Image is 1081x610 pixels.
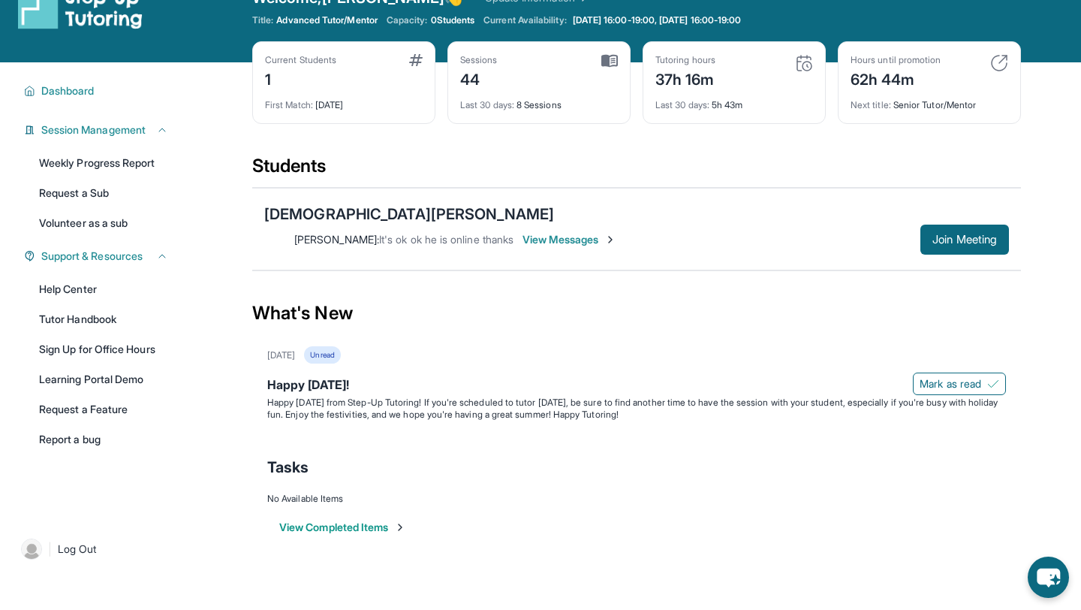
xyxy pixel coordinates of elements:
[604,234,616,246] img: Chevron-Right
[35,122,168,137] button: Session Management
[460,66,498,90] div: 44
[655,54,715,66] div: Tutoring hours
[387,14,428,26] span: Capacity:
[1028,557,1069,598] button: chat-button
[932,235,997,244] span: Join Meeting
[990,54,1008,72] img: card
[409,54,423,66] img: card
[30,306,177,333] a: Tutor Handbook
[431,14,475,26] span: 0 Students
[41,83,95,98] span: Dashboard
[48,540,52,558] span: |
[21,539,42,560] img: user-img
[30,180,177,207] a: Request a Sub
[276,14,377,26] span: Advanced Tutor/Mentor
[570,14,745,26] a: [DATE] 16:00-19:00, [DATE] 16:00-19:00
[987,378,999,390] img: Mark as read
[795,54,813,72] img: card
[304,346,340,364] div: Unread
[30,426,177,453] a: Report a bug
[920,376,981,391] span: Mark as read
[265,54,336,66] div: Current Students
[35,83,168,98] button: Dashboard
[267,397,1006,421] p: Happy [DATE] from Step-Up Tutoring! If you're scheduled to tutor [DATE], be sure to find another ...
[252,14,273,26] span: Title:
[30,210,177,237] a: Volunteer as a sub
[851,90,1008,111] div: Senior Tutor/Mentor
[15,533,177,566] a: |Log Out
[655,66,715,90] div: 37h 16m
[851,54,941,66] div: Hours until promotion
[655,99,709,110] span: Last 30 days :
[30,366,177,393] a: Learning Portal Demo
[252,280,1021,346] div: What's New
[379,233,513,246] span: It's ok ok he is online thanks
[851,66,941,90] div: 62h 44m
[30,336,177,363] a: Sign Up for Office Hours
[30,396,177,423] a: Request a Feature
[267,457,309,478] span: Tasks
[267,349,295,361] div: [DATE]
[851,99,891,110] span: Next title :
[460,54,498,66] div: Sessions
[265,90,423,111] div: [DATE]
[41,122,146,137] span: Session Management
[30,149,177,177] a: Weekly Progress Report
[655,90,813,111] div: 5h 43m
[573,14,742,26] span: [DATE] 16:00-19:00, [DATE] 16:00-19:00
[279,520,406,535] button: View Completed Items
[265,66,336,90] div: 1
[264,204,554,225] div: [DEMOGRAPHIC_DATA][PERSON_NAME]
[483,14,566,26] span: Current Availability:
[35,249,168,264] button: Support & Resources
[601,54,618,68] img: card
[913,373,1006,395] button: Mark as read
[522,232,616,247] span: View Messages
[460,99,514,110] span: Last 30 days :
[267,493,1006,505] div: No Available Items
[294,233,379,246] span: [PERSON_NAME] :
[920,225,1009,255] button: Join Meeting
[41,249,143,264] span: Support & Resources
[267,376,1006,397] div: Happy [DATE]!
[30,276,177,303] a: Help Center
[252,154,1021,187] div: Students
[460,90,618,111] div: 8 Sessions
[265,99,313,110] span: First Match :
[58,542,97,557] span: Log Out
